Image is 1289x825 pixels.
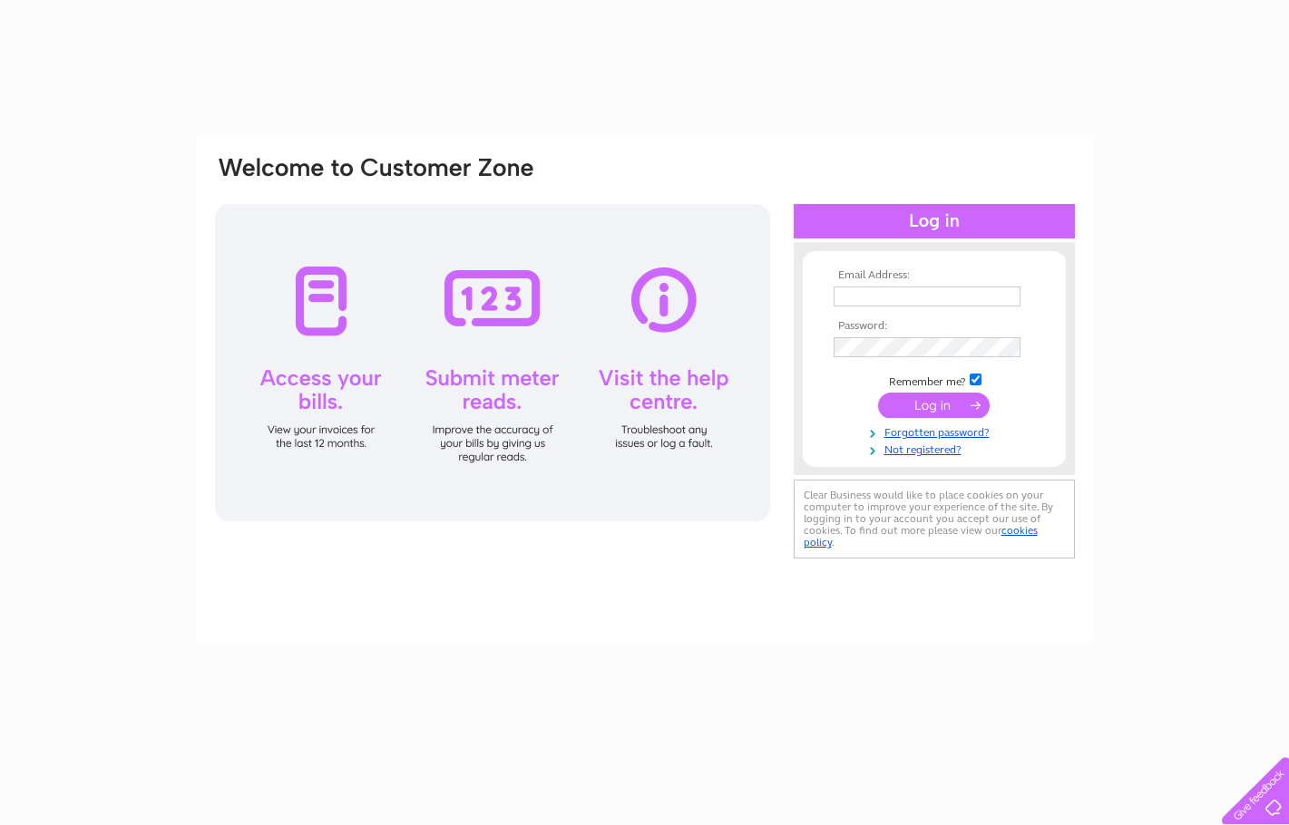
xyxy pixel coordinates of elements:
[878,393,990,418] input: Submit
[834,422,1040,440] a: Forgotten password?
[834,440,1040,457] a: Not registered?
[829,269,1040,282] th: Email Address:
[794,480,1075,558] div: Clear Business would like to place cookies on your computer to improve your experience of the sit...
[829,320,1040,333] th: Password:
[804,524,1038,548] a: cookies policy
[829,371,1040,389] td: Remember me?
